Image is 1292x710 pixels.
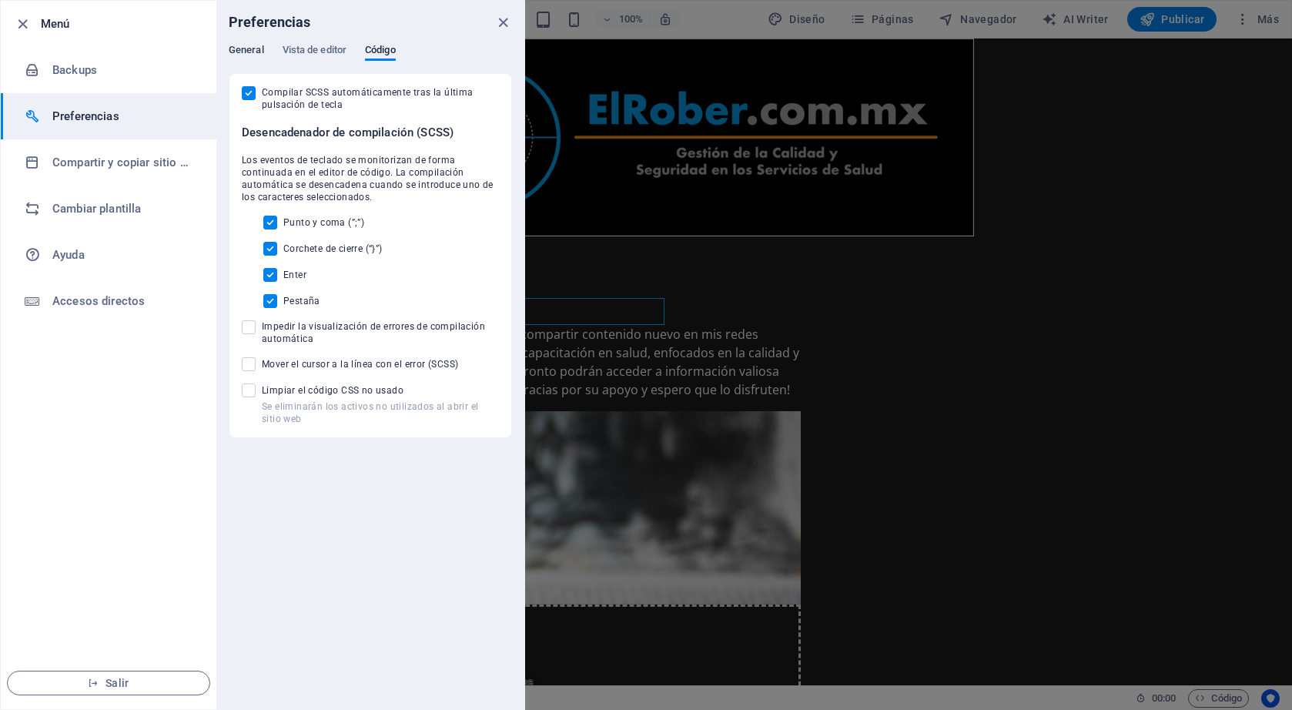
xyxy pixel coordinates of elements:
h6: Preferencias [52,107,195,126]
span: Limpiar el código CSS no usado [262,384,499,397]
h6: Preferencias [229,13,311,32]
h6: Ayuda [52,246,195,264]
span: General [229,41,264,62]
div: Preferencias [229,44,512,73]
span: Mover el cursor a la línea con el error (SCSS) [262,358,458,370]
h6: Desencadenador de compilación (SCSS) [242,123,499,142]
span: Pestaña [283,295,320,307]
span: Punto y coma (”;”) [283,216,364,229]
h6: Accesos directos [52,292,195,310]
span: Pegar portapapeles [374,633,478,655]
span: Añadir elementos [274,633,368,655]
div: Suelta el contenido aquí [12,566,739,675]
span: Corchete de cierre (“}”) [283,243,383,255]
button: Salir [7,671,210,695]
span: Los eventos de teclado se monitorizan de forma continuada en el editor de código. La compilación ... [242,154,499,203]
span: Impedir la visualización de errores de compilación automática [262,320,499,345]
span: Salir [20,677,197,689]
h6: Compartir y copiar sitio web [52,153,195,172]
span: Vista de editor [283,41,346,62]
span: Código [365,41,396,62]
h6: Menú [41,15,204,33]
h6: Backups [52,61,195,79]
a: Ayuda [1,232,216,278]
button: close [494,13,512,32]
span: Compilar SCSS automáticamente tras la última pulsación de tecla [262,86,499,111]
p: Se eliminarán los activos no utilizados al abrir el sitio web [262,400,499,425]
span: Enter [283,269,306,281]
h6: Cambiar plantilla [52,199,195,218]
